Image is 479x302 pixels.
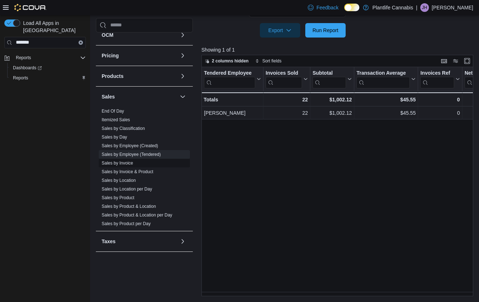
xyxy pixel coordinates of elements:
a: End Of Day [102,109,124,114]
div: [PERSON_NAME] [204,109,261,117]
span: Reports [13,53,86,62]
button: Taxes [178,237,187,246]
button: Products [178,72,187,80]
span: Sales by Employee (Tendered) [102,152,161,157]
button: Pricing [102,52,177,59]
a: Feedback [305,0,341,15]
div: Tendered Employee [204,70,255,76]
button: Export [260,23,300,38]
h3: Taxes [102,238,116,245]
div: 22 [266,109,308,117]
div: 0 [420,95,460,104]
div: Transaction Average [356,70,410,88]
nav: Complex example [4,50,86,102]
div: Subtotal [312,70,346,88]
button: Invoices Ref [420,70,460,88]
div: Subtotal [312,70,346,76]
button: Display options [451,57,460,65]
span: Dark Mode [344,11,345,12]
div: Invoices Ref [420,70,454,88]
span: JH [422,3,427,12]
button: Sort fields [252,57,284,65]
button: Products [102,73,177,80]
button: Keyboard shortcuts [440,57,448,65]
span: Sales by Product & Location per Day [102,212,172,218]
span: Reports [13,75,28,81]
h3: Pricing [102,52,119,59]
a: Sales by Product per Day [102,221,151,226]
a: Sales by Product & Location per Day [102,213,172,218]
span: Load All Apps in [GEOGRAPHIC_DATA] [20,19,86,34]
a: Sales by Invoice [102,161,133,166]
div: Invoices Sold [266,70,302,88]
span: Dashboards [10,64,86,72]
a: Sales by Invoice & Product [102,169,153,174]
button: Sales [102,93,177,100]
h3: Products [102,73,124,80]
div: $45.55 [356,95,416,104]
span: Sort fields [262,58,281,64]
p: Plantlife Cannabis [372,3,413,12]
span: Sales by Invoice [102,160,133,166]
div: Tendered Employee [204,70,255,88]
a: Sales by Day [102,135,127,140]
span: 2 columns hidden [212,58,249,64]
input: Dark Mode [344,4,359,11]
button: Reports [7,73,89,83]
div: Totals [204,95,261,104]
div: Invoices Sold [266,70,302,76]
span: Export [264,23,296,38]
div: 0 [420,109,460,117]
img: Cova [14,4,46,11]
span: Sales by Location [102,178,136,183]
span: Run Report [312,27,338,34]
div: $1,002.12 [312,109,352,117]
div: Transaction Average [356,70,410,76]
span: Reports [10,74,86,82]
span: Itemized Sales [102,117,130,123]
div: Sales [96,107,193,231]
span: Sales by Day [102,134,127,140]
button: Tendered Employee [204,70,261,88]
button: Taxes [102,238,177,245]
button: Pricing [178,51,187,60]
p: | [416,3,417,12]
button: OCM [102,31,177,39]
button: 2 columns hidden [202,57,252,65]
a: Sales by Employee (Created) [102,143,158,148]
h3: OCM [102,31,114,39]
a: Sales by Classification [102,126,145,131]
button: Reports [1,53,89,63]
h3: Sales [102,93,115,100]
span: Reports [16,55,31,61]
a: Sales by Location per Day [102,187,152,192]
div: 22 [266,95,308,104]
div: $45.55 [356,109,416,117]
button: Clear input [79,40,83,45]
button: Run Report [305,23,346,38]
button: Reports [13,53,34,62]
span: Sales by Product & Location [102,203,156,209]
a: Reports [10,74,31,82]
button: Transaction Average [356,70,416,88]
span: Feedback [316,4,338,11]
span: Sales by Location per Day [102,186,152,192]
button: Sales [178,92,187,101]
p: Showing 1 of 1 [201,46,476,53]
span: Sales by Classification [102,126,145,131]
span: Dashboards [13,65,42,71]
div: $1,002.12 [312,95,352,104]
a: Dashboards [10,64,45,72]
button: OCM [178,31,187,39]
p: [PERSON_NAME] [432,3,473,12]
button: Invoices Sold [266,70,308,88]
button: Subtotal [312,70,352,88]
div: Invoices Ref [420,70,454,76]
a: Sales by Product [102,195,134,200]
a: Itemized Sales [102,117,130,122]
